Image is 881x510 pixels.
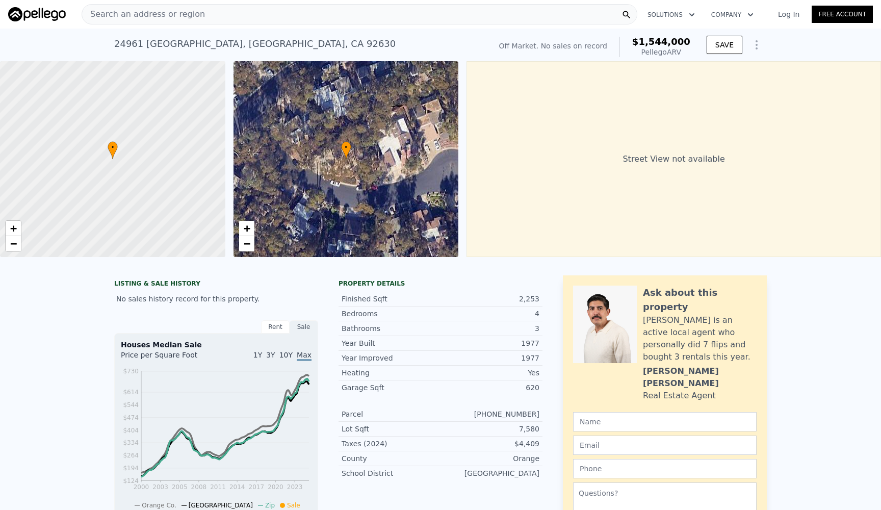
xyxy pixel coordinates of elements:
tspan: 2000 [134,483,149,491]
button: Show Options [746,35,767,55]
div: Sale [290,320,318,334]
tspan: 2005 [172,483,188,491]
button: Solutions [639,6,703,24]
span: Sale [287,502,300,509]
div: Heating [342,368,440,378]
tspan: 2017 [249,483,265,491]
div: [PERSON_NAME] [PERSON_NAME] [643,365,757,390]
div: Houses Median Sale [121,340,312,350]
a: Zoom out [6,236,21,251]
div: Year Built [342,338,440,348]
div: Bathrooms [342,323,440,334]
a: Zoom out [239,236,254,251]
span: [GEOGRAPHIC_DATA] [189,502,253,509]
div: Lot Sqft [342,424,440,434]
div: [PHONE_NUMBER] [440,409,539,419]
div: Orange [440,453,539,464]
a: Log In [766,9,812,19]
div: $4,409 [440,439,539,449]
span: − [10,237,17,250]
div: County [342,453,440,464]
button: SAVE [707,36,742,54]
div: [PERSON_NAME] is an active local agent who personally did 7 flips and bought 3 rentals this year. [643,314,757,363]
tspan: $474 [123,414,139,421]
div: Bedrooms [342,309,440,319]
tspan: $544 [123,401,139,409]
tspan: $334 [123,439,139,446]
input: Name [573,412,757,431]
input: Email [573,436,757,455]
span: • [108,143,118,152]
div: No sales history record for this property. [114,290,318,308]
tspan: 2020 [268,483,283,491]
tspan: 2011 [210,483,226,491]
tspan: 2008 [191,483,207,491]
img: Pellego [8,7,66,21]
tspan: $194 [123,465,139,472]
span: Search an address or region [82,8,205,20]
tspan: 2014 [229,483,245,491]
span: 1Y [253,351,262,359]
tspan: $124 [123,477,139,484]
button: Company [703,6,762,24]
span: Max [297,351,312,361]
tspan: $404 [123,427,139,434]
span: − [243,237,250,250]
div: 7,580 [440,424,539,434]
span: + [10,222,17,235]
div: • [108,141,118,159]
div: 1977 [440,338,539,348]
span: Zip [265,502,275,509]
div: Ask about this property [643,286,757,314]
span: 3Y [266,351,275,359]
div: [GEOGRAPHIC_DATA] [440,468,539,478]
tspan: 2023 [287,483,303,491]
div: Street View not available [467,61,881,257]
div: Price per Square Foot [121,350,216,366]
div: Property details [339,279,542,288]
a: Free Account [812,6,873,23]
div: School District [342,468,440,478]
div: Real Estate Agent [643,390,716,402]
div: Yes [440,368,539,378]
span: 10Y [279,351,293,359]
div: 1977 [440,353,539,363]
div: Taxes (2024) [342,439,440,449]
span: $1,544,000 [632,36,690,47]
div: Parcel [342,409,440,419]
tspan: $730 [123,368,139,375]
div: 4 [440,309,539,319]
div: Finished Sqft [342,294,440,304]
tspan: 2003 [152,483,168,491]
div: 620 [440,382,539,393]
span: + [243,222,250,235]
div: Pellego ARV [632,47,690,57]
a: Zoom in [6,221,21,236]
div: Rent [261,320,290,334]
div: 24961 [GEOGRAPHIC_DATA] , [GEOGRAPHIC_DATA] , CA 92630 [114,37,396,51]
span: Orange Co. [142,502,176,509]
input: Phone [573,459,757,478]
span: • [341,143,351,152]
div: • [341,141,351,159]
div: 3 [440,323,539,334]
tspan: $264 [123,452,139,459]
a: Zoom in [239,221,254,236]
div: 2,253 [440,294,539,304]
tspan: $614 [123,389,139,396]
div: LISTING & SALE HISTORY [114,279,318,290]
div: Garage Sqft [342,382,440,393]
div: Year Improved [342,353,440,363]
div: Off Market. No sales on record [499,41,607,51]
